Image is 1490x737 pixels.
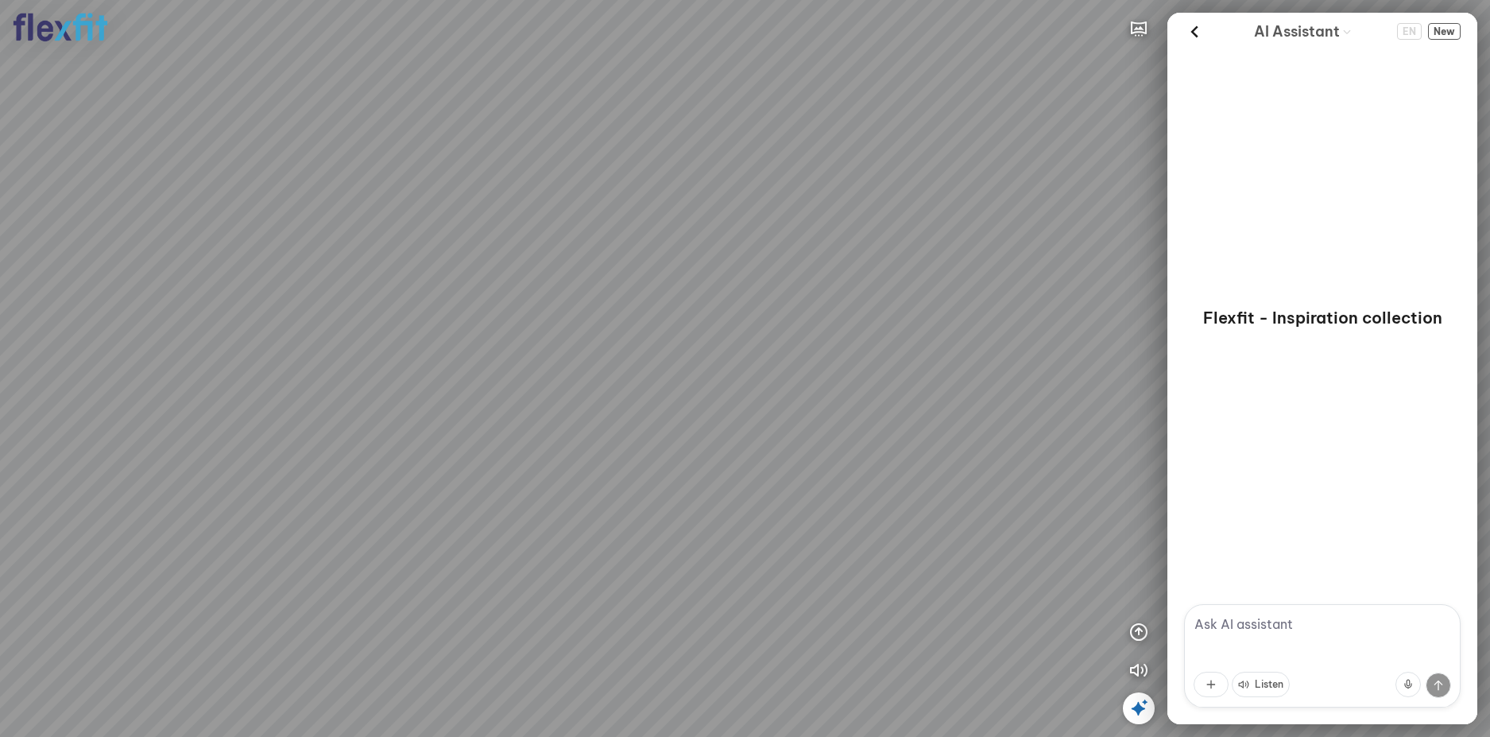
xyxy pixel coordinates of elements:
[1203,307,1442,329] p: Flexfit - Inspiration collection
[1232,672,1290,697] button: Listen
[1254,21,1340,43] span: AI Assistant
[1428,23,1461,40] span: New
[1397,23,1422,40] button: Change language
[1428,23,1461,40] button: New Chat
[1254,19,1353,44] div: AI Guide options
[1397,23,1422,40] span: EN
[13,13,108,42] img: logo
